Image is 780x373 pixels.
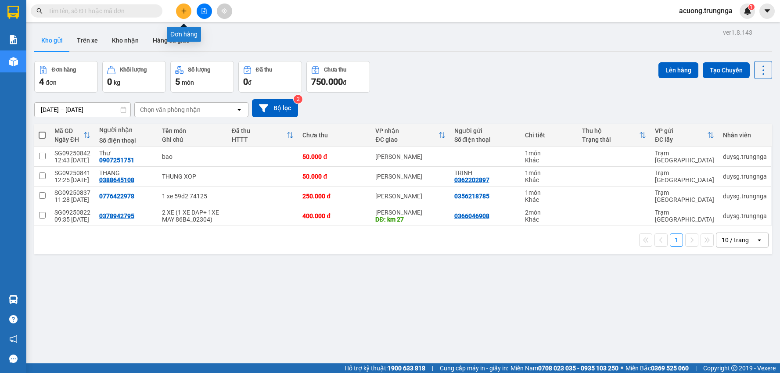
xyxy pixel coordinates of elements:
[582,127,639,134] div: Thu hộ
[54,216,90,223] div: 09:35 [DATE]
[655,209,714,223] div: Trạm [GEOGRAPHIC_DATA]
[9,35,18,44] img: solution-icon
[197,4,212,19] button: file-add
[114,79,120,86] span: kg
[388,365,425,372] strong: 1900 633 818
[744,7,751,15] img: icon-new-feature
[238,61,302,93] button: Đã thu0đ
[107,76,112,87] span: 0
[651,365,689,372] strong: 0369 525 060
[9,335,18,343] span: notification
[70,30,105,51] button: Trên xe
[343,79,346,86] span: đ
[454,127,517,134] div: Người gửi
[9,315,18,323] span: question-circle
[48,6,152,16] input: Tìm tên, số ĐT hoặc mã đơn
[302,132,367,139] div: Chưa thu
[756,237,763,244] svg: open
[440,363,508,373] span: Cung cấp máy in - giấy in:
[582,136,639,143] div: Trạng thái
[175,76,180,87] span: 5
[256,67,272,73] div: Đã thu
[162,136,223,143] div: Ghi chú
[510,363,618,373] span: Miền Nam
[52,67,76,73] div: Đơn hàng
[54,150,90,157] div: SG09250842
[375,216,445,223] div: DĐ: km 27
[723,28,752,37] div: ver 1.8.143
[525,176,573,183] div: Khác
[324,67,346,73] div: Chưa thu
[162,153,223,160] div: bao
[54,209,90,216] div: SG09250822
[99,212,134,219] div: 0378942795
[7,6,19,19] img: logo-vxr
[102,61,166,93] button: Khối lượng0kg
[538,365,618,372] strong: 0708 023 035 - 0935 103 250
[525,189,573,196] div: 1 món
[672,5,740,16] span: acuong.trungnga
[54,136,83,143] div: Ngày ĐH
[99,169,153,176] div: THANG
[9,355,18,363] span: message
[311,76,343,87] span: 750.000
[162,127,223,134] div: Tên món
[302,153,367,160] div: 50.000 đ
[99,150,153,157] div: Thư
[306,61,370,93] button: Chưa thu750.000đ
[54,127,83,134] div: Mã GD
[651,124,719,147] th: Toggle SortBy
[525,157,573,164] div: Khác
[236,106,243,113] svg: open
[176,4,191,19] button: plus
[162,209,223,223] div: 2 XE (1 XE DAP+ 1XE MAY 86B4_02304)
[105,30,146,51] button: Kho nhận
[54,157,90,164] div: 12:43 [DATE]
[655,189,714,203] div: Trạm [GEOGRAPHIC_DATA]
[525,216,573,223] div: Khác
[655,169,714,183] div: Trạm [GEOGRAPHIC_DATA]
[375,193,445,200] div: [PERSON_NAME]
[759,4,775,19] button: caret-down
[46,79,57,86] span: đơn
[302,173,367,180] div: 50.000 đ
[146,30,197,51] button: Hàng đã giao
[227,124,298,147] th: Toggle SortBy
[188,67,210,73] div: Số lượng
[723,173,767,180] div: duysg.trungnga
[454,176,489,183] div: 0362202897
[99,193,134,200] div: 0776422978
[655,136,707,143] div: ĐC lấy
[703,62,750,78] button: Tạo Chuyến
[578,124,651,147] th: Toggle SortBy
[99,126,153,133] div: Người nhận
[99,157,134,164] div: 0907251751
[201,8,207,14] span: file-add
[54,169,90,176] div: SG09250841
[232,127,287,134] div: Đã thu
[375,173,445,180] div: [PERSON_NAME]
[525,150,573,157] div: 1 món
[217,4,232,19] button: aim
[50,124,95,147] th: Toggle SortBy
[375,136,438,143] div: ĐC giao
[35,103,130,117] input: Select a date range.
[454,169,517,176] div: TRINH
[375,153,445,160] div: [PERSON_NAME]
[54,189,90,196] div: SG09250837
[750,4,753,10] span: 1
[243,76,248,87] span: 0
[221,8,227,14] span: aim
[232,136,287,143] div: HTTT
[695,363,697,373] span: |
[36,8,43,14] span: search
[432,363,433,373] span: |
[99,176,134,183] div: 0388645108
[182,79,194,86] span: món
[748,4,755,10] sup: 1
[731,365,737,371] span: copyright
[248,79,252,86] span: đ
[140,105,201,114] div: Chọn văn phòng nhận
[525,209,573,216] div: 2 món
[454,212,489,219] div: 0366046908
